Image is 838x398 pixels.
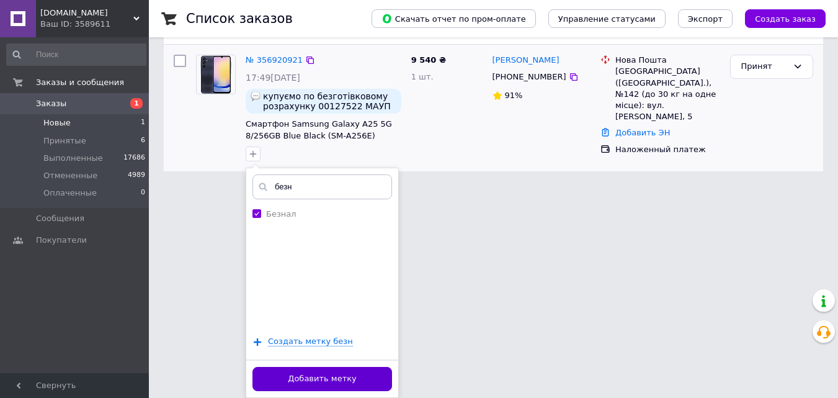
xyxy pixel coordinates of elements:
label: Безнал [266,209,296,219]
button: Экспорт [678,9,733,28]
span: 0 [141,188,145,199]
span: Принятые [43,135,86,147]
button: Создать заказ [745,9,826,28]
span: Управление статусами [558,14,656,24]
span: all-phone.com.ua [40,7,133,19]
h1: Список заказов [186,11,293,26]
div: [PHONE_NUMBER] [490,69,569,85]
a: Смартфон Samsung Galaxy A25 5G 8/256GB Blue Black (SM-A256E) Global version Гарантия 3 месяца [246,119,392,152]
span: 17686 [123,153,145,164]
span: 1 [141,117,145,129]
span: Отмененные [43,170,97,181]
span: купуємо по безготівковому розрахунку 00127522 МАУП передзвонить будь ласка для оформлення рахунку [263,91,396,111]
span: Создать метку безн [268,337,353,346]
div: Нова Пошта [615,55,720,66]
div: Наложенный платеж [615,144,720,155]
a: [PERSON_NAME] [493,55,559,66]
span: 17:49[DATE] [246,73,300,83]
span: Заказы и сообщения [36,77,124,88]
div: Принят [741,60,788,73]
div: [GEOGRAPHIC_DATA] ([GEOGRAPHIC_DATA].), №142 (до 30 кг на одне місце): вул. [PERSON_NAME], 5 [615,66,720,122]
button: Скачать отчет по пром-оплате [372,9,536,28]
span: Выполненные [43,153,103,164]
input: Поиск [6,43,146,66]
img: Фото товару [200,55,232,94]
span: Покупатели [36,235,87,246]
button: Управление статусами [548,9,666,28]
span: Оплаченные [43,188,97,199]
span: 4989 [128,170,145,181]
div: Ваш ID: 3589611 [40,19,149,30]
span: Создать заказ [755,14,816,24]
span: Скачать отчет по пром-оплате [381,13,526,24]
span: Новые [43,117,71,129]
span: Экспорт [688,14,723,24]
img: :speech_balloon: [251,91,261,101]
a: № 356920921 [246,55,303,65]
span: 91% [505,91,523,100]
span: Сообщения [36,213,84,224]
a: Добавить ЭН [615,128,670,137]
span: 6 [141,135,145,147]
a: Создать заказ [733,14,826,23]
input: Напишите название метки [252,174,392,199]
button: Добавить метку [252,367,392,391]
span: 1 [130,98,143,109]
span: 9 540 ₴ [411,55,446,65]
a: Фото товару [196,55,236,94]
span: 1 шт. [411,72,434,81]
span: Заказы [36,98,66,109]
